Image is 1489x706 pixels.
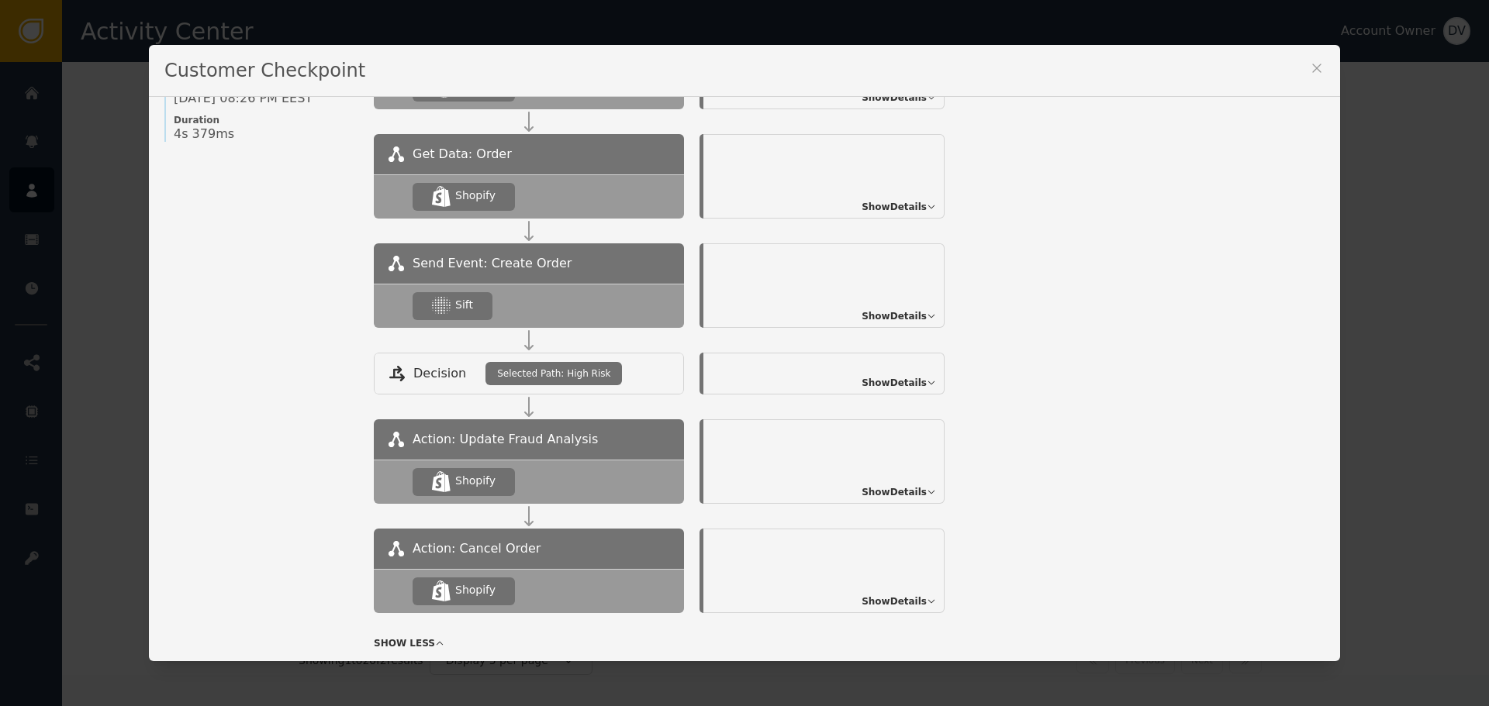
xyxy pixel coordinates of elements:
span: Show Details [862,376,927,390]
span: Action: Cancel Order [413,539,541,558]
div: Shopify [455,188,496,204]
span: Show Details [862,309,927,323]
span: Decision [413,364,466,383]
span: 4s 379ms [174,126,234,142]
span: Send Event: Create Order [413,254,572,273]
span: Show Details [862,594,927,608]
span: Duration [174,114,358,126]
div: Shopify [455,473,496,489]
span: Show Details [862,200,927,214]
div: Shopify [455,582,496,598]
div: Customer Checkpoint [149,45,1340,97]
span: SHOW LESS [374,636,435,650]
span: Show Details [862,91,927,105]
div: Sift [455,297,473,313]
span: Get Data: Order [413,145,512,164]
span: Show Details [862,485,927,499]
span: Selected Path: High Risk [497,367,610,381]
span: Action: Update Fraud Analysis [413,430,598,449]
span: [DATE] 08:26 PM EEST [174,91,313,106]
